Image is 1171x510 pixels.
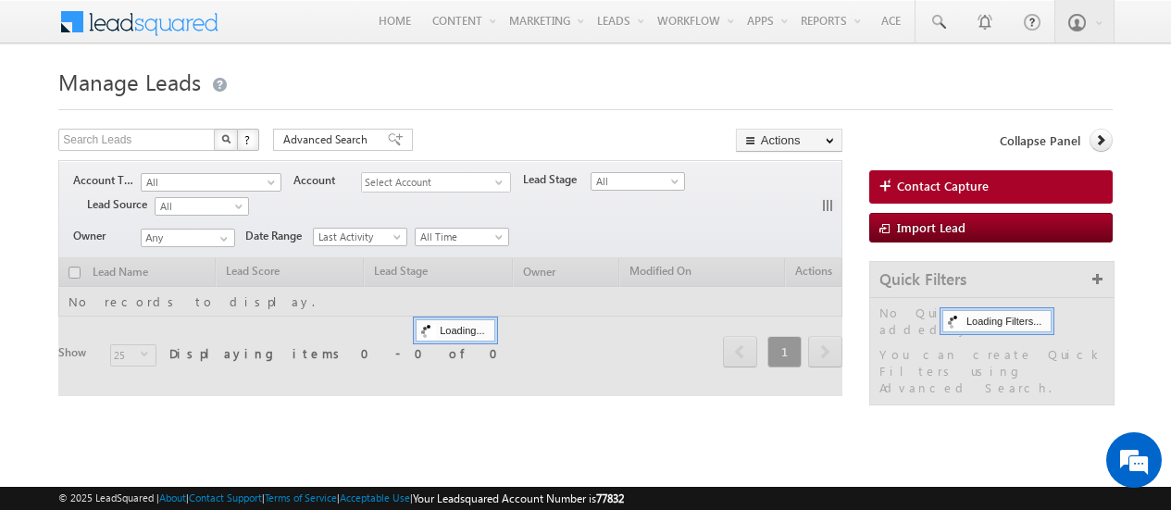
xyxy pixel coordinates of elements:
[897,178,989,194] span: Contact Capture
[361,172,511,193] div: Select Account
[189,491,262,504] a: Contact Support
[313,228,407,246] a: Last Activity
[869,170,1113,204] a: Contact Capture
[942,310,1052,332] div: Loading Filters...
[73,228,141,244] span: Owner
[58,67,201,96] span: Manage Leads
[73,172,141,189] span: Account Type
[142,174,269,191] span: All
[413,491,624,505] span: Your Leadsquared Account Number is
[897,219,965,235] span: Import Lead
[596,491,624,505] span: 77832
[58,490,624,507] span: © 2025 LeadSquared | | | | |
[416,229,504,245] span: All Time
[87,196,155,213] span: Lead Source
[265,491,337,504] a: Terms of Service
[141,229,235,247] input: Type to Search
[245,228,313,244] span: Date Range
[591,172,685,191] a: All
[283,131,373,148] span: Advanced Search
[159,491,186,504] a: About
[592,173,679,190] span: All
[495,178,510,186] span: select
[156,198,243,215] span: All
[221,134,230,143] img: Search
[523,171,591,188] span: Lead Stage
[1000,132,1080,149] span: Collapse Panel
[314,229,402,245] span: Last Activity
[340,491,410,504] a: Acceptable Use
[293,172,361,189] span: Account
[415,228,509,246] a: All Time
[237,129,259,151] button: ?
[362,173,495,193] span: Select Account
[244,131,253,147] span: ?
[736,129,842,152] button: Actions
[210,230,233,248] a: Show All Items
[155,197,249,216] a: All
[141,173,281,192] a: All
[416,319,494,342] div: Loading...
